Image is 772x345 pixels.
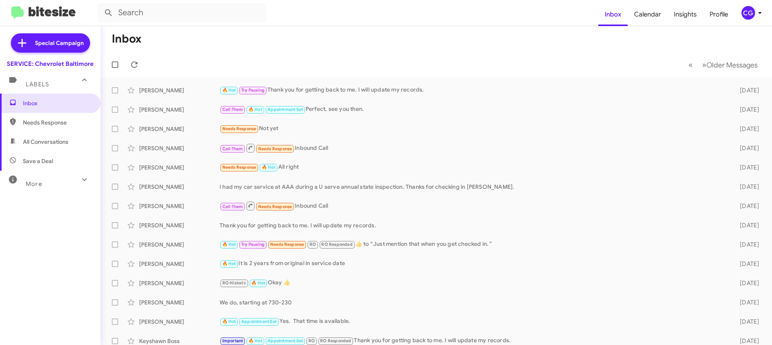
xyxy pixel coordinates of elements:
[727,202,766,210] div: [DATE]
[727,298,766,306] div: [DATE]
[220,278,727,288] div: Okay 👍
[97,3,266,22] input: Search
[241,242,265,247] span: Try Pausing
[220,221,727,229] div: Thank you for getting back to me. I will update my records.
[251,280,265,286] span: 🔥 Hot
[220,240,727,249] div: ​👍​ to “ Just mention that when you get checked in. ”
[320,338,351,343] span: RO Responded
[727,337,766,345] div: [DATE]
[727,183,766,191] div: [DATE]
[262,165,275,170] span: 🔥 Hot
[688,60,693,70] span: «
[702,60,706,70] span: »
[248,107,262,112] span: 🔥 Hot
[258,204,292,209] span: Needs Response
[139,241,220,249] div: [PERSON_NAME]
[220,86,727,95] div: Thank you for getting back to me. I will update my records.
[220,143,727,153] div: Inbound Call
[26,81,49,88] span: Labels
[727,86,766,94] div: [DATE]
[23,157,53,165] span: Save a Deal
[706,61,758,69] span: Older Messages
[258,146,292,151] span: Needs Response
[222,88,236,93] span: 🔥 Hot
[222,107,243,112] span: Call Them
[220,201,727,211] div: Inbound Call
[139,298,220,306] div: [PERSON_NAME]
[241,88,265,93] span: Try Pausing
[727,106,766,114] div: [DATE]
[222,165,257,170] span: Needs Response
[598,3,628,26] a: Inbox
[26,180,42,188] span: More
[267,338,303,343] span: Appointment Set
[267,107,303,112] span: Appointment Set
[222,319,236,324] span: 🔥 Hot
[112,33,142,45] h1: Inbox
[23,138,68,146] span: All Conversations
[220,317,727,326] div: Yes. That time is available.
[222,126,257,131] span: Needs Response
[222,242,236,247] span: 🔥 Hot
[222,338,243,343] span: Important
[222,204,243,209] span: Call Them
[220,124,727,133] div: Not yet
[220,259,727,268] div: It is 2 years from original in service date
[139,86,220,94] div: [PERSON_NAME]
[321,242,352,247] span: RO Responded
[35,39,84,47] span: Special Campaign
[727,241,766,249] div: [DATE]
[667,3,703,26] a: Insights
[727,221,766,229] div: [DATE]
[270,242,304,247] span: Needs Response
[11,33,90,53] a: Special Campaign
[23,99,91,107] span: Inbox
[222,280,246,286] span: RO Historic
[222,261,236,266] span: 🔥 Hot
[139,260,220,268] div: [PERSON_NAME]
[241,319,277,324] span: Appointment Set
[727,163,766,171] div: [DATE]
[7,60,94,68] div: SERVICE: Chevrolet Baltimore
[139,221,220,229] div: [PERSON_NAME]
[139,125,220,133] div: [PERSON_NAME]
[703,3,735,26] a: Profile
[222,146,243,151] span: Call Them
[139,202,220,210] div: [PERSON_NAME]
[697,57,762,73] button: Next
[139,144,220,152] div: [PERSON_NAME]
[727,144,766,152] div: [DATE]
[248,338,262,343] span: 🔥 Hot
[139,337,220,345] div: Keyshawn Boss
[727,125,766,133] div: [DATE]
[220,183,727,191] div: I had my car service at AAA during a U serve annual state inspection. Thanks for checking in [PER...
[139,318,220,326] div: [PERSON_NAME]
[220,105,727,114] div: Perfect, see you then.
[735,6,763,20] button: CG
[220,163,727,172] div: All right
[684,57,762,73] nav: Page navigation example
[727,279,766,287] div: [DATE]
[310,242,316,247] span: RO
[220,298,727,306] div: We do, starting at 730-230
[23,118,91,127] span: Needs Response
[139,183,220,191] div: [PERSON_NAME]
[741,6,755,20] div: CG
[139,279,220,287] div: [PERSON_NAME]
[684,57,698,73] button: Previous
[628,3,667,26] a: Calendar
[727,318,766,326] div: [DATE]
[727,260,766,268] div: [DATE]
[139,163,220,171] div: [PERSON_NAME]
[308,338,315,343] span: RO
[139,106,220,114] div: [PERSON_NAME]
